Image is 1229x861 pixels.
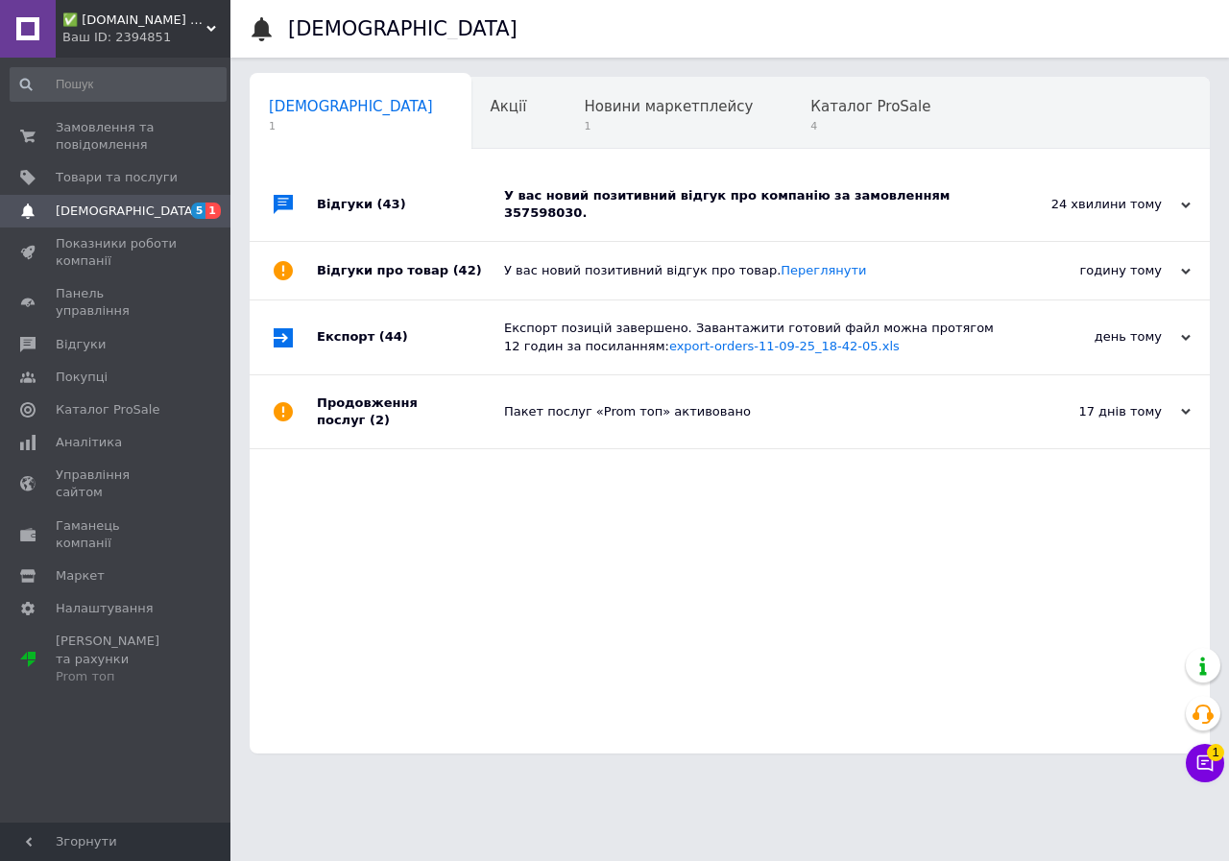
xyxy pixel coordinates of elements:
[584,119,753,133] span: 1
[999,262,1191,279] div: годину тому
[56,235,178,270] span: Показники роботи компанії
[62,12,206,29] span: ✅ greenfield.com.ua ✅ Інтернет-магазин чаю
[56,633,178,685] span: [PERSON_NAME] та рахунки
[56,466,178,501] span: Управління сайтом
[504,262,999,279] div: У вас новий позитивний відгук про товар.
[1207,744,1224,761] span: 1
[317,168,504,241] div: Відгуки
[56,567,105,585] span: Маркет
[56,369,108,386] span: Покупці
[453,263,482,277] span: (42)
[56,401,159,419] span: Каталог ProSale
[56,169,178,186] span: Товари та послуги
[191,203,206,219] span: 5
[269,119,433,133] span: 1
[584,98,753,115] span: Новини маркетплейсу
[62,29,230,46] div: Ваш ID: 2394851
[379,329,408,344] span: (44)
[56,119,178,154] span: Замовлення та повідомлення
[56,203,198,220] span: [DEMOGRAPHIC_DATA]
[1186,744,1224,782] button: Чат з покупцем1
[317,242,504,299] div: Відгуки про товар
[269,98,433,115] span: [DEMOGRAPHIC_DATA]
[810,119,930,133] span: 4
[56,600,154,617] span: Налаштування
[491,98,527,115] span: Акції
[56,668,178,685] div: Prom топ
[999,403,1191,420] div: 17 днів тому
[56,336,106,353] span: Відгуки
[317,375,504,448] div: Продовження послуг
[810,98,930,115] span: Каталог ProSale
[56,434,122,451] span: Аналітика
[781,263,866,277] a: Переглянути
[377,197,406,211] span: (43)
[504,320,999,354] div: Експорт позицій завершено. Завантажити готовий файл можна протягом 12 годин за посиланням:
[10,67,227,102] input: Пошук
[56,285,178,320] span: Панель управління
[669,339,900,353] a: export-orders-11-09-25_18-42-05.xls
[370,413,390,427] span: (2)
[205,203,221,219] span: 1
[56,517,178,552] span: Гаманець компанії
[288,17,518,40] h1: [DEMOGRAPHIC_DATA]
[999,328,1191,346] div: день тому
[999,196,1191,213] div: 24 хвилини тому
[504,403,999,420] div: Пакет послуг «Prom топ» активовано
[504,187,999,222] div: У вас новий позитивний відгук про компанію за замовленням 357598030.
[317,300,504,373] div: Експорт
